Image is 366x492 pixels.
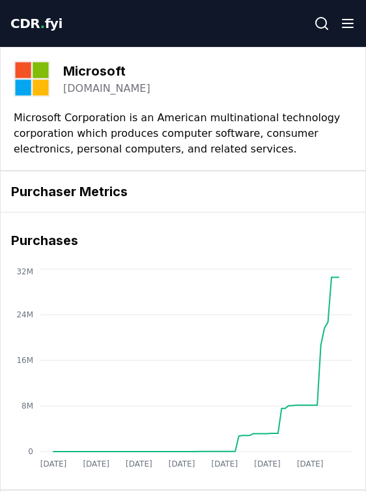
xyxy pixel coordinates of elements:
tspan: 16M [16,356,33,365]
tspan: 32M [16,267,33,276]
a: [DOMAIN_NAME] [63,81,150,96]
tspan: [DATE] [83,459,109,469]
img: Microsoft-logo [14,61,50,97]
tspan: [DATE] [297,459,324,469]
span: . [40,16,45,31]
tspan: [DATE] [254,459,281,469]
tspan: [DATE] [169,459,195,469]
tspan: [DATE] [40,459,67,469]
p: Microsoft Corporation is an American multinational technology corporation which produces computer... [14,110,352,157]
tspan: [DATE] [126,459,152,469]
tspan: [DATE] [212,459,238,469]
h3: Purchaser Metrics [11,182,355,201]
a: CDR.fyi [10,14,63,33]
tspan: 8M [21,401,33,411]
tspan: 24M [16,310,33,319]
h3: Purchases [11,231,355,250]
tspan: 0 [28,447,33,456]
h3: Microsoft [63,61,150,81]
span: CDR fyi [10,16,63,31]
